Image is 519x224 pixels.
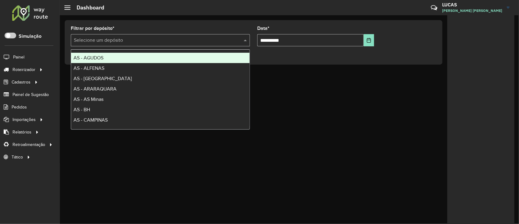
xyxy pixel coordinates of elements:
span: Roteirizador [13,66,35,73]
span: Retroalimentação [13,141,45,148]
label: Filtrar por depósito [71,25,114,32]
span: Pedidos [12,104,27,110]
label: Simulação [19,33,41,40]
a: Contato Rápido [427,1,441,14]
span: Painel de Sugestão [13,91,49,98]
span: Painel [13,54,24,60]
span: AS - [GEOGRAPHIC_DATA] [74,76,132,81]
span: Relatórios [13,129,31,135]
span: AS - CAMPINAS [74,117,108,123]
span: Importações [13,116,36,123]
h3: LUCAS [442,2,502,8]
span: [PERSON_NAME] [PERSON_NAME] [442,8,502,13]
span: AS - AS Minas [74,97,103,102]
h2: Dashboard [70,4,104,11]
span: Cadastros [12,79,31,85]
label: Data [257,25,269,32]
span: AS - ARARAQUARA [74,86,117,91]
span: Tático [12,154,23,160]
button: Choose Date [364,34,374,46]
span: AS - ALFENAS [74,66,104,71]
span: AS - AGUDOS [74,55,103,60]
ng-dropdown-panel: Options list [71,49,250,130]
span: AS - BH [74,107,90,112]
